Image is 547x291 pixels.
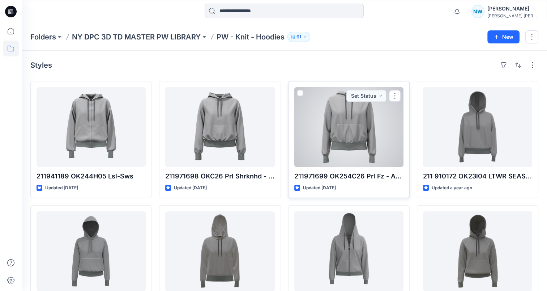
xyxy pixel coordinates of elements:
[471,5,484,18] div: NW
[165,211,274,291] a: 211 892663 OK231D07 LW SEASONAL FLEECE-MED BEAR HD-LONG SLEEVE-SWEATSHIRT
[423,211,532,291] a: 211 891558 OK231C26 LS FLEECE PRL SHRKNHD SWEATSHIRT
[287,32,310,42] button: 61
[294,87,403,167] a: 211971699 OK254C26 Prl Fz - ARCTIC FLEECE-PRL FZ-LONG SLEEVE-SWEATSHIRT
[174,184,207,192] p: Updated [DATE]
[37,211,146,291] a: 211 814467 OK201I05 FRSL HD
[37,171,146,181] p: 211941189 OK244H05 Lsl-Sws
[487,13,538,18] div: [PERSON_NAME] [PERSON_NAME]
[30,61,52,69] h4: Styles
[217,32,285,42] p: PW - Knit - Hoodies
[294,171,403,181] p: 211971699 OK254C26 Prl Fz - ARCTIC FLEECE-PRL FZ-LONG SLEEVE-SWEATSHIRT
[72,32,201,42] a: NY DPC 3D TD MASTER PW LIBRARY
[37,87,146,167] a: 211941189 OK244H05 Lsl-Sws
[45,184,78,192] p: Updated [DATE]
[30,32,56,42] a: Folders
[303,184,336,192] p: Updated [DATE]
[165,171,274,181] p: 211971698 OKC26 Prl Shrknhd - OK254C26 OK255C26 ARCTIC FLEECE-PRL SHRKNHD-LONG SLEEVE-SWEATSHIRT
[432,184,472,192] p: Updated a year ago
[423,171,532,181] p: 211 910172 OK23l04 LTWR SEASONAL FLEECE LS HOODIE-BLOCK
[165,87,274,167] a: 211971698 OKC26 Prl Shrknhd - OK254C26 OK255C26 ARCTIC FLEECE-PRL SHRKNHD-LONG SLEEVE-SWEATSHIRT
[487,30,520,43] button: New
[487,4,538,13] div: [PERSON_NAME]
[423,87,532,167] a: 211 910172 OK23l04 LTWR SEASONAL FLEECE LS HOODIE-BLOCK
[294,211,403,291] a: 211 891559 OK232C26 Arctic Fleece-LS Full Zip
[296,33,301,41] p: 61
